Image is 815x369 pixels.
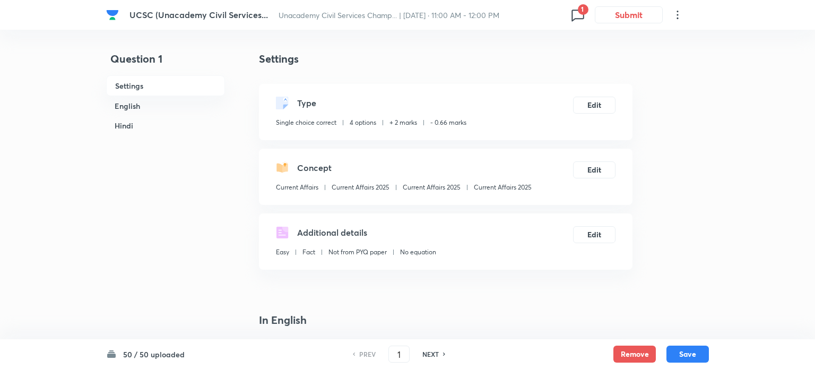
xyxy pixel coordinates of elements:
[400,247,436,257] p: No equation
[403,183,461,192] p: Current Affairs 2025
[422,349,439,359] h6: NEXT
[573,226,615,243] button: Edit
[123,349,185,360] h6: 50 / 50 uploaded
[279,10,499,20] span: Unacademy Civil Services Champ... | [DATE] · 11:00 AM - 12:00 PM
[359,349,376,359] h6: PREV
[332,183,389,192] p: Current Affairs 2025
[276,161,289,174] img: questionConcept.svg
[613,346,656,363] button: Remove
[430,118,466,127] p: - 0.66 marks
[276,118,336,127] p: Single choice correct
[106,8,119,21] img: Company Logo
[276,97,289,109] img: questionType.svg
[350,118,376,127] p: 4 options
[474,183,532,192] p: Current Affairs 2025
[259,312,632,328] h4: In English
[297,161,332,174] h5: Concept
[106,116,225,135] h6: Hindi
[297,226,367,239] h5: Additional details
[573,97,615,114] button: Edit
[297,97,316,109] h5: Type
[302,247,315,257] p: Fact
[573,161,615,178] button: Edit
[578,4,588,15] span: 1
[328,247,387,257] p: Not from PYQ paper
[595,6,663,23] button: Submit
[389,118,417,127] p: + 2 marks
[666,346,709,363] button: Save
[106,75,225,96] h6: Settings
[259,51,632,67] h4: Settings
[106,8,121,21] a: Company Logo
[106,51,225,75] h4: Question 1
[106,96,225,116] h6: English
[276,226,289,239] img: questionDetails.svg
[276,247,289,257] p: Easy
[276,183,318,192] p: Current Affairs
[129,9,268,20] span: UCSC (Unacademy Civil Services...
